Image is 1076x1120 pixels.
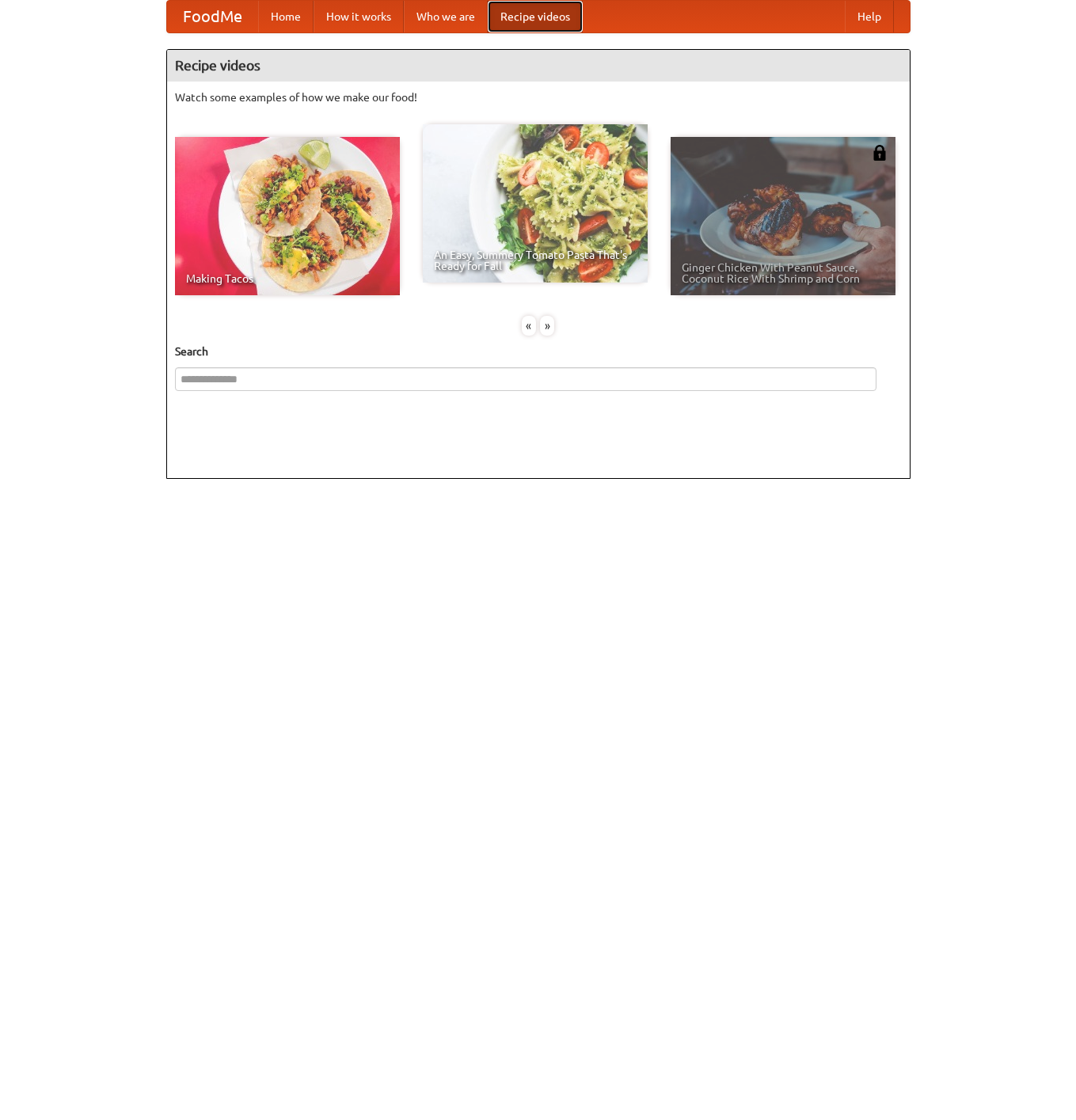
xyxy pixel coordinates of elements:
div: « [522,316,536,336]
a: FoodMe [167,1,258,32]
span: Making Tacos [186,273,389,284]
p: Watch some examples of how we make our food! [175,89,902,105]
h4: Recipe videos [167,50,910,82]
h5: Search [175,344,902,359]
a: How it works [314,1,404,32]
a: Making Tacos [175,137,400,295]
span: An Easy, Summery Tomato Pasta That's Ready for Fall [434,249,637,271]
a: Home [258,1,314,32]
a: Recipe videos [488,1,583,32]
img: 483408.png [872,145,888,161]
a: Help [845,1,894,32]
a: An Easy, Summery Tomato Pasta That's Ready for Fall [423,124,648,283]
div: » [540,316,554,336]
a: Who we are [404,1,488,32]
